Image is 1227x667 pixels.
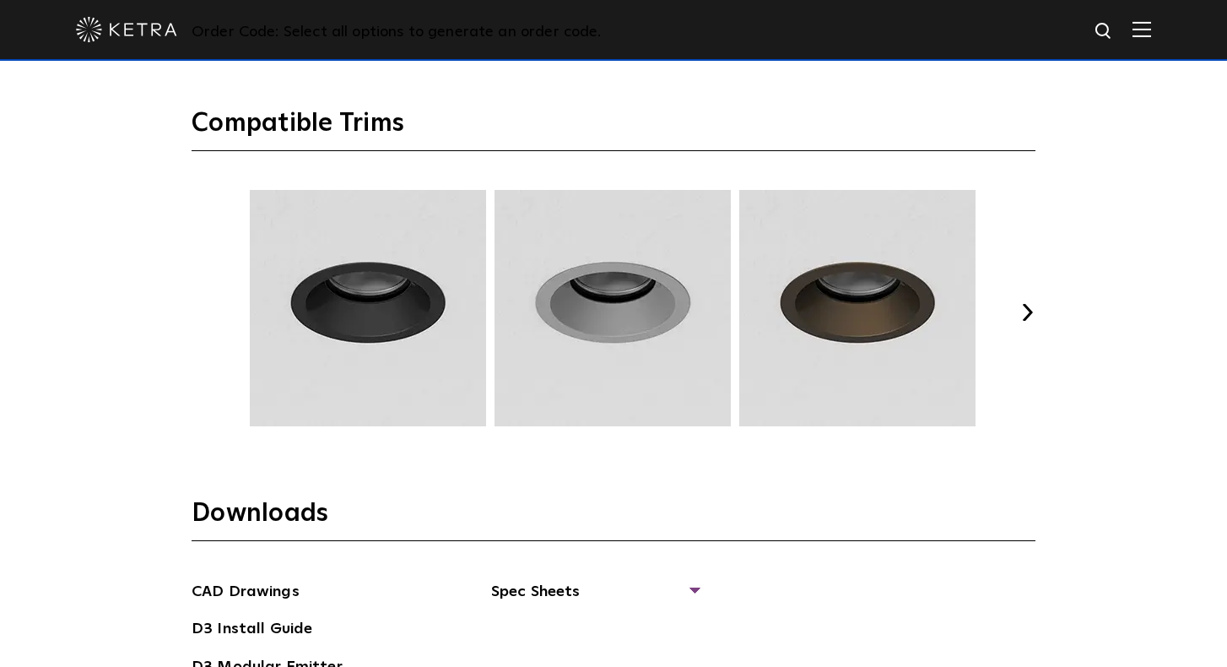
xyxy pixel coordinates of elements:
h3: Downloads [192,497,1035,541]
h3: Compatible Trims [192,107,1035,151]
a: CAD Drawings [192,580,300,607]
a: D3 Install Guide [192,617,312,644]
img: TRM002.webp [247,190,489,426]
img: search icon [1094,21,1115,42]
img: Hamburger%20Nav.svg [1132,21,1151,37]
img: TRM003.webp [492,190,733,426]
img: TRM004.webp [737,190,978,426]
span: Spec Sheets [491,580,698,617]
button: Next [1019,304,1035,321]
img: ketra-logo-2019-white [76,17,177,42]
